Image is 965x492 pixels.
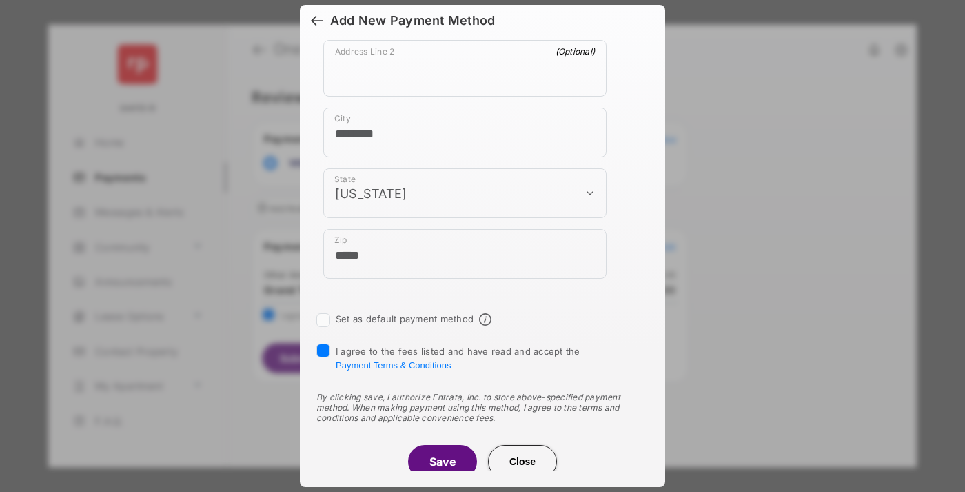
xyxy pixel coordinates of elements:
[323,168,607,218] div: payment_method_screening[postal_addresses][administrativeArea]
[479,313,491,326] span: Default payment method info
[323,108,607,157] div: payment_method_screening[postal_addresses][locality]
[336,313,474,324] label: Set as default payment method
[336,360,451,371] button: I agree to the fees listed and have read and accept the
[323,229,607,279] div: payment_method_screening[postal_addresses][postalCode]
[488,445,557,478] button: Close
[408,445,477,478] button: Save
[316,392,649,423] div: By clicking save, I authorize Entrata, Inc. to store above-specified payment method. When making ...
[323,40,607,97] div: payment_method_screening[postal_addresses][addressLine2]
[336,346,580,371] span: I agree to the fees listed and have read and accept the
[330,13,495,28] div: Add New Payment Method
